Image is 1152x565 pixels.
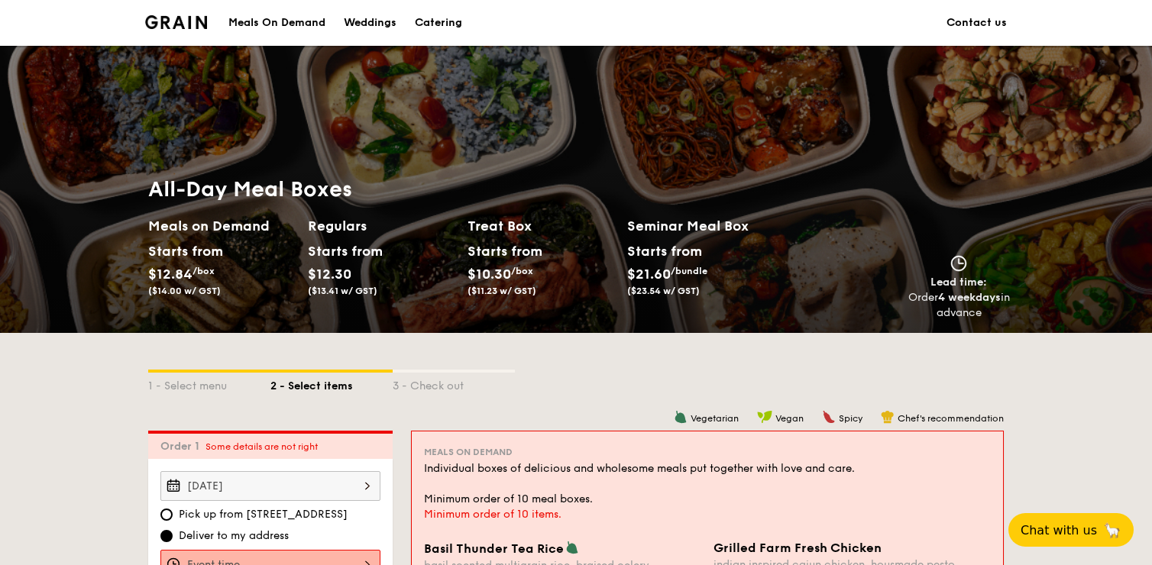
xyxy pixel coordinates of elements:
span: Meals on Demand [424,447,513,457]
div: 1 - Select menu [148,373,270,394]
div: Starts from [627,240,701,263]
span: ($23.54 w/ GST) [627,286,700,296]
span: Deliver to my address [179,528,289,544]
span: Spicy [839,413,862,424]
span: $10.30 [468,266,511,282]
span: Grilled Farm Fresh Chicken [714,541,882,555]
div: Starts from [468,240,536,263]
img: icon-vegetarian.fe4039eb.svg [674,410,688,424]
img: icon-vegetarian.fe4039eb.svg [565,541,579,554]
span: /box [193,266,215,276]
span: Vegetarian [691,413,739,424]
input: Event date [160,471,380,501]
span: $12.30 [308,266,351,282]
span: Vegan [775,413,804,424]
span: Some details are not right [205,441,318,452]
span: Pick up from [STREET_ADDRESS] [179,507,348,522]
img: icon-spicy.37a8142b.svg [822,410,836,424]
input: Pick up from [STREET_ADDRESS] [160,508,173,521]
span: Chat with us [1021,523,1097,538]
img: Grain [145,15,207,29]
input: Deliver to my address [160,530,173,542]
a: Logotype [145,15,207,29]
span: ($13.41 w/ GST) [308,286,377,296]
h1: All-Day Meal Boxes [148,176,787,203]
h2: Treat Box [468,215,615,237]
div: 2 - Select items [270,373,393,394]
span: ($14.00 w/ GST) [148,286,221,296]
div: 3 - Check out [393,373,515,394]
span: /bundle [671,266,707,276]
div: Individual boxes of delicious and wholesome meals put together with love and care. Minimum order ... [424,461,991,507]
div: Starts from [308,240,376,263]
span: /box [511,266,533,276]
span: ($11.23 w/ GST) [468,286,536,296]
h2: Seminar Meal Box [627,215,787,237]
img: icon-clock.2db775ea.svg [947,255,970,272]
div: Minimum order of 10 items. [424,507,991,522]
div: Starts from [148,240,216,263]
div: Order in advance [908,290,1010,321]
span: Lead time: [930,276,987,289]
span: Chef's recommendation [898,413,1004,424]
span: $12.84 [148,266,193,282]
span: 🦙 [1103,521,1121,539]
img: icon-chef-hat.a58ddaea.svg [881,410,895,424]
button: Chat with us🦙 [1008,513,1134,547]
span: Order 1 [160,440,205,453]
h2: Meals on Demand [148,215,296,237]
h2: Regulars [308,215,455,237]
strong: 4 weekdays [938,291,1001,304]
span: $21.60 [627,266,671,282]
span: Basil Thunder Tea Rice [424,541,564,556]
img: icon-vegan.f8ff3823.svg [757,410,772,424]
